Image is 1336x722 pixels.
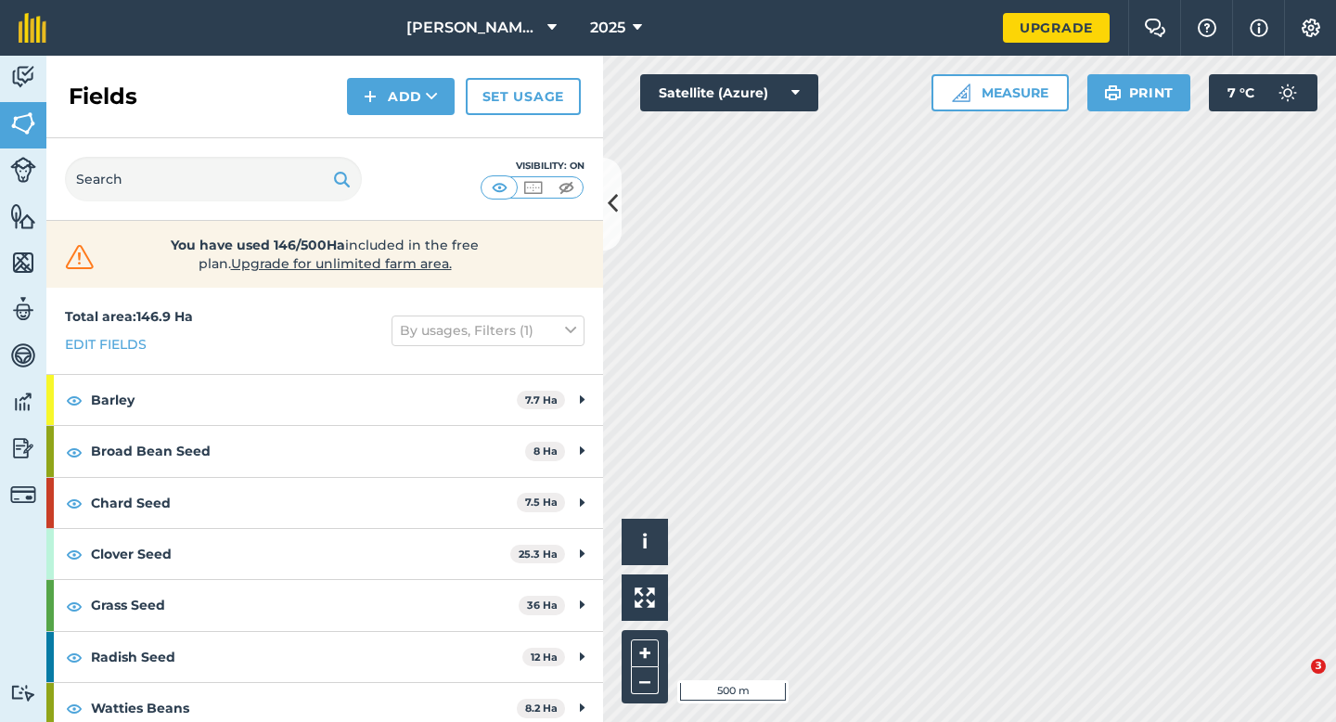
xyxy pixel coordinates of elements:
[171,237,345,253] strong: You have used 146/500Ha
[66,389,83,411] img: svg+xml;base64,PHN2ZyB4bWxucz0iaHR0cDovL3d3dy53My5vcmcvMjAwMC9zdmciIHdpZHRoPSIxOCIgaGVpZ2h0PSIyNC...
[1104,82,1122,104] img: svg+xml;base64,PHN2ZyB4bWxucz0iaHR0cDovL3d3dy53My5vcmcvMjAwMC9zdmciIHdpZHRoPSIxOSIgaGVpZ2h0PSIyNC...
[527,599,558,612] strong: 36 Ha
[46,426,603,476] div: Broad Bean Seed8 Ha
[931,74,1069,111] button: Measure
[952,84,970,102] img: Ruler icon
[640,74,818,111] button: Satellite (Azure)
[91,580,519,630] strong: Grass Seed
[622,519,668,565] button: i
[10,684,36,702] img: svg+xml;base64,PD94bWwgdmVyc2lvbj0iMS4wIiBlbmNvZGluZz0idXRmLTgiPz4KPCEtLSBHZW5lcmF0b3I6IEFkb2JlIE...
[91,478,517,528] strong: Chard Seed
[66,441,83,463] img: svg+xml;base64,PHN2ZyB4bWxucz0iaHR0cDovL3d3dy53My5vcmcvMjAwMC9zdmciIHdpZHRoPSIxOCIgaGVpZ2h0PSIyNC...
[10,388,36,416] img: svg+xml;base64,PD94bWwgdmVyc2lvbj0iMS4wIiBlbmNvZGluZz0idXRmLTgiPz4KPCEtLSBHZW5lcmF0b3I6IEFkb2JlIE...
[10,482,36,508] img: svg+xml;base64,PD94bWwgdmVyc2lvbj0iMS4wIiBlbmNvZGluZz0idXRmLTgiPz4KPCEtLSBHZW5lcmF0b3I6IEFkb2JlIE...
[65,157,362,201] input: Search
[642,530,648,553] span: i
[66,543,83,565] img: svg+xml;base64,PHN2ZyB4bWxucz0iaHR0cDovL3d3dy53My5vcmcvMjAwMC9zdmciIHdpZHRoPSIxOCIgaGVpZ2h0PSIyNC...
[531,651,558,664] strong: 12 Ha
[10,157,36,183] img: svg+xml;base64,PD94bWwgdmVyc2lvbj0iMS4wIiBlbmNvZGluZz0idXRmLTgiPz4KPCEtLSBHZW5lcmF0b3I6IEFkb2JlIE...
[1250,17,1268,39] img: svg+xml;base64,PHN2ZyB4bWxucz0iaHR0cDovL3d3dy53My5vcmcvMjAwMC9zdmciIHdpZHRoPSIxNyIgaGVpZ2h0PSIxNy...
[1144,19,1166,37] img: Two speech bubbles overlapping with the left bubble in the forefront
[364,85,377,108] img: svg+xml;base64,PHN2ZyB4bWxucz0iaHR0cDovL3d3dy53My5vcmcvMjAwMC9zdmciIHdpZHRoPSIxNCIgaGVpZ2h0PSIyNC...
[65,334,147,355] a: Edit fields
[333,168,351,190] img: svg+xml;base64,PHN2ZyB4bWxucz0iaHR0cDovL3d3dy53My5vcmcvMjAwMC9zdmciIHdpZHRoPSIxOSIgaGVpZ2h0PSIyNC...
[488,178,511,197] img: svg+xml;base64,PHN2ZyB4bWxucz0iaHR0cDovL3d3dy53My5vcmcvMjAwMC9zdmciIHdpZHRoPSI1MCIgaGVpZ2h0PSI0MC...
[61,243,98,271] img: svg+xml;base64,PHN2ZyB4bWxucz0iaHR0cDovL3d3dy53My5vcmcvMjAwMC9zdmciIHdpZHRoPSIzMiIgaGVpZ2h0PSIzMC...
[1311,659,1326,674] span: 3
[127,236,522,273] span: included in the free plan .
[1087,74,1191,111] button: Print
[347,78,455,115] button: Add
[1300,19,1322,37] img: A cog icon
[46,375,603,425] div: Barley7.7 Ha
[66,492,83,514] img: svg+xml;base64,PHN2ZyB4bWxucz0iaHR0cDovL3d3dy53My5vcmcvMjAwMC9zdmciIHdpZHRoPSIxOCIgaGVpZ2h0PSIyNC...
[466,78,581,115] a: Set usage
[1196,19,1218,37] img: A question mark icon
[635,587,655,608] img: Four arrows, one pointing top left, one top right, one bottom right and the last bottom left
[10,110,36,137] img: svg+xml;base64,PHN2ZyB4bWxucz0iaHR0cDovL3d3dy53My5vcmcvMjAwMC9zdmciIHdpZHRoPSI1NiIgaGVpZ2h0PSI2MC...
[19,13,46,43] img: fieldmargin Logo
[91,426,525,476] strong: Broad Bean Seed
[10,63,36,91] img: svg+xml;base64,PD94bWwgdmVyc2lvbj0iMS4wIiBlbmNvZGluZz0idXRmLTgiPz4KPCEtLSBHZW5lcmF0b3I6IEFkb2JlIE...
[1003,13,1110,43] a: Upgrade
[631,667,659,694] button: –
[533,445,558,458] strong: 8 Ha
[69,82,137,111] h2: Fields
[10,249,36,277] img: svg+xml;base64,PHN2ZyB4bWxucz0iaHR0cDovL3d3dy53My5vcmcvMjAwMC9zdmciIHdpZHRoPSI1NiIgaGVpZ2h0PSI2MC...
[1227,74,1254,111] span: 7 ° C
[61,236,588,273] a: You have used 146/500Haincluded in the free plan.Upgrade for unlimited farm area.
[406,17,540,39] span: [PERSON_NAME] & Sons Farming LTD
[65,308,193,325] strong: Total area : 146.9 Ha
[10,434,36,462] img: svg+xml;base64,PD94bWwgdmVyc2lvbj0iMS4wIiBlbmNvZGluZz0idXRmLTgiPz4KPCEtLSBHZW5lcmF0b3I6IEFkb2JlIE...
[46,478,603,528] div: Chard Seed7.5 Ha
[481,159,584,174] div: Visibility: On
[525,496,558,509] strong: 7.5 Ha
[1273,659,1317,703] iframe: Intercom live chat
[91,632,522,682] strong: Radish Seed
[519,548,558,561] strong: 25.3 Ha
[590,17,625,39] span: 2025
[66,595,83,617] img: svg+xml;base64,PHN2ZyB4bWxucz0iaHR0cDovL3d3dy53My5vcmcvMjAwMC9zdmciIHdpZHRoPSIxOCIgaGVpZ2h0PSIyNC...
[46,529,603,579] div: Clover Seed25.3 Ha
[66,646,83,668] img: svg+xml;base64,PHN2ZyB4bWxucz0iaHR0cDovL3d3dy53My5vcmcvMjAwMC9zdmciIHdpZHRoPSIxOCIgaGVpZ2h0PSIyNC...
[231,255,452,272] span: Upgrade for unlimited farm area.
[631,639,659,667] button: +
[46,580,603,630] div: Grass Seed36 Ha
[46,632,603,682] div: Radish Seed12 Ha
[525,393,558,406] strong: 7.7 Ha
[91,529,510,579] strong: Clover Seed
[10,342,36,369] img: svg+xml;base64,PD94bWwgdmVyc2lvbj0iMS4wIiBlbmNvZGluZz0idXRmLTgiPz4KPCEtLSBHZW5lcmF0b3I6IEFkb2JlIE...
[10,202,36,230] img: svg+xml;base64,PHN2ZyB4bWxucz0iaHR0cDovL3d3dy53My5vcmcvMjAwMC9zdmciIHdpZHRoPSI1NiIgaGVpZ2h0PSI2MC...
[10,295,36,323] img: svg+xml;base64,PD94bWwgdmVyc2lvbj0iMS4wIiBlbmNvZGluZz0idXRmLTgiPz4KPCEtLSBHZW5lcmF0b3I6IEFkb2JlIE...
[392,316,584,345] button: By usages, Filters (1)
[1209,74,1317,111] button: 7 °C
[555,178,578,197] img: svg+xml;base64,PHN2ZyB4bWxucz0iaHR0cDovL3d3dy53My5vcmcvMjAwMC9zdmciIHdpZHRoPSI1MCIgaGVpZ2h0PSI0MC...
[66,697,83,719] img: svg+xml;base64,PHN2ZyB4bWxucz0iaHR0cDovL3d3dy53My5vcmcvMjAwMC9zdmciIHdpZHRoPSIxOCIgaGVpZ2h0PSIyNC...
[1269,74,1306,111] img: svg+xml;base64,PD94bWwgdmVyc2lvbj0iMS4wIiBlbmNvZGluZz0idXRmLTgiPz4KPCEtLSBHZW5lcmF0b3I6IEFkb2JlIE...
[525,702,558,715] strong: 8.2 Ha
[521,178,545,197] img: svg+xml;base64,PHN2ZyB4bWxucz0iaHR0cDovL3d3dy53My5vcmcvMjAwMC9zdmciIHdpZHRoPSI1MCIgaGVpZ2h0PSI0MC...
[91,375,517,425] strong: Barley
